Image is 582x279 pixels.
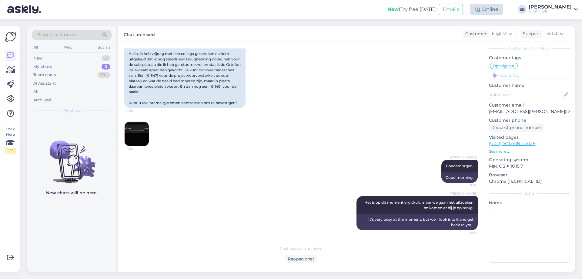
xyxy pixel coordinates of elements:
[489,108,570,115] p: [EMAIL_ADDRESS][PERSON_NAME][DOMAIN_NAME]
[126,108,149,113] span: 11:50
[489,124,544,132] div: Request phone number
[463,31,487,37] div: Customer
[489,200,570,206] p: Notes
[285,255,317,263] div: Reopen chat
[489,82,570,89] p: Customer name
[489,157,570,163] p: Operating system
[489,163,570,169] p: Mac OS X 10.15.7
[387,6,436,13] div: Try free [DATE]:
[489,178,570,185] p: Chrome [TECHNICAL_ID]
[489,71,570,80] input: Add a tag
[489,91,563,98] input: Add name
[124,49,246,108] div: Hallo, ik heb vrijdag met een collega gesproken en hem uitgelegd dat ik nog steeds een terugbetal...
[489,102,570,108] p: Customer email
[453,230,476,235] span: 11:51
[470,4,503,15] div: Online
[489,46,570,51] div: Customer information
[5,126,16,154] div: Look Here
[529,5,572,9] div: [PERSON_NAME]
[518,5,526,14] div: EB
[529,5,578,14] a: [PERSON_NAME]HOBO hifi
[97,43,112,51] div: Socials
[520,31,540,37] div: Support
[364,200,474,210] span: Het is op dit moment erg druk, maar we gaan het uitzoeken en komen er bij je op terug.
[5,31,16,43] img: Askly Logo
[492,30,507,37] span: English
[126,146,149,151] span: 11:50
[33,80,56,87] div: AI Assistant
[33,89,38,95] div: All
[446,164,473,168] span: Goedemorgen,
[450,191,476,196] span: [PERSON_NAME]
[545,30,559,37] span: Dutch
[46,190,98,196] p: New chats will be here.
[38,32,76,38] span: Search customers
[33,64,52,70] div: My chats
[125,122,149,146] img: Attachment
[102,55,110,61] div: 0
[529,9,572,14] div: HOBO hifi
[97,72,110,78] div: 99+
[102,64,110,70] div: 0
[489,149,570,154] p: See more ...
[33,97,51,103] div: Archived
[387,6,400,12] b: New!
[280,246,323,251] span: Chat has been archived
[439,4,463,15] button: Emails
[63,43,73,51] div: Web
[33,72,56,78] div: Team chats
[450,155,476,159] span: [PERSON_NAME]
[489,141,537,146] a: [URL][DOMAIN_NAME]
[489,134,570,141] p: Visited pages
[64,108,80,113] span: My chats
[27,130,116,184] img: No chats
[5,148,16,154] div: 2 / 3
[493,64,511,68] span: Opvolgen
[453,183,476,188] span: 11:51
[489,191,570,196] div: Extra
[32,43,39,51] div: All
[489,172,570,178] p: Browser
[33,55,42,61] div: New
[489,117,570,124] p: Customer phone
[489,55,570,61] p: Customer tags
[356,214,478,230] div: It's very busy at the moment, but we'll look into it and get back to you.
[124,30,155,38] label: Chat archived
[441,172,478,183] div: Good morning,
